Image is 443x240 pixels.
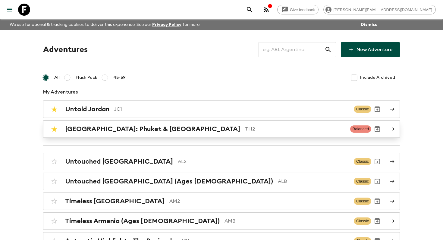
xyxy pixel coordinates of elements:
p: AL2 [178,158,349,165]
a: Timeless Armenia (Ages [DEMOGRAPHIC_DATA])AMBClassicArchive [43,212,400,230]
span: All [54,75,60,81]
button: Archive [371,123,383,135]
p: AMB [225,217,349,225]
span: 45-59 [113,75,126,81]
a: Untold JordanJO1ClassicArchive [43,100,400,118]
button: Archive [371,195,383,207]
span: Flash Pack [76,75,97,81]
span: Classic [354,217,371,225]
button: Archive [371,155,383,168]
p: TH2 [245,125,345,133]
p: AM2 [169,198,349,205]
h2: Untouched [GEOGRAPHIC_DATA] (Ages [DEMOGRAPHIC_DATA]) [65,177,273,185]
button: Archive [371,215,383,227]
a: Untouched [GEOGRAPHIC_DATA] (Ages [DEMOGRAPHIC_DATA])ALBClassicArchive [43,173,400,190]
a: Privacy Policy [152,23,181,27]
a: Timeless [GEOGRAPHIC_DATA]AM2ClassicArchive [43,192,400,210]
span: Classic [354,106,371,113]
h2: Timeless Armenia (Ages [DEMOGRAPHIC_DATA]) [65,217,220,225]
button: Dismiss [359,20,379,29]
span: [PERSON_NAME][EMAIL_ADDRESS][DOMAIN_NAME] [330,8,435,12]
span: Classic [354,178,371,185]
p: We use functional & tracking cookies to deliver this experience. See our for more. [7,19,203,30]
h2: [GEOGRAPHIC_DATA]: Phuket & [GEOGRAPHIC_DATA] [65,125,240,133]
input: e.g. AR1, Argentina [259,41,325,58]
button: menu [4,4,16,16]
h2: Untouched [GEOGRAPHIC_DATA] [65,158,173,165]
div: [PERSON_NAME][EMAIL_ADDRESS][DOMAIN_NAME] [323,5,436,14]
p: JO1 [114,106,349,113]
span: Give feedback [287,8,318,12]
h2: Timeless [GEOGRAPHIC_DATA] [65,197,165,205]
span: Classic [354,198,371,205]
p: My Adventures [43,88,400,96]
span: Include Archived [360,75,395,81]
p: ALB [278,178,349,185]
button: search adventures [243,4,256,16]
h2: Untold Jordan [65,105,109,113]
button: Archive [371,175,383,187]
span: Classic [354,158,371,165]
a: Give feedback [277,5,319,14]
h1: Adventures [43,44,88,56]
a: Untouched [GEOGRAPHIC_DATA]AL2ClassicArchive [43,153,400,170]
button: Archive [371,103,383,115]
span: Balanced [350,125,371,133]
a: New Adventure [341,42,400,57]
a: [GEOGRAPHIC_DATA]: Phuket & [GEOGRAPHIC_DATA]TH2BalancedArchive [43,120,400,138]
